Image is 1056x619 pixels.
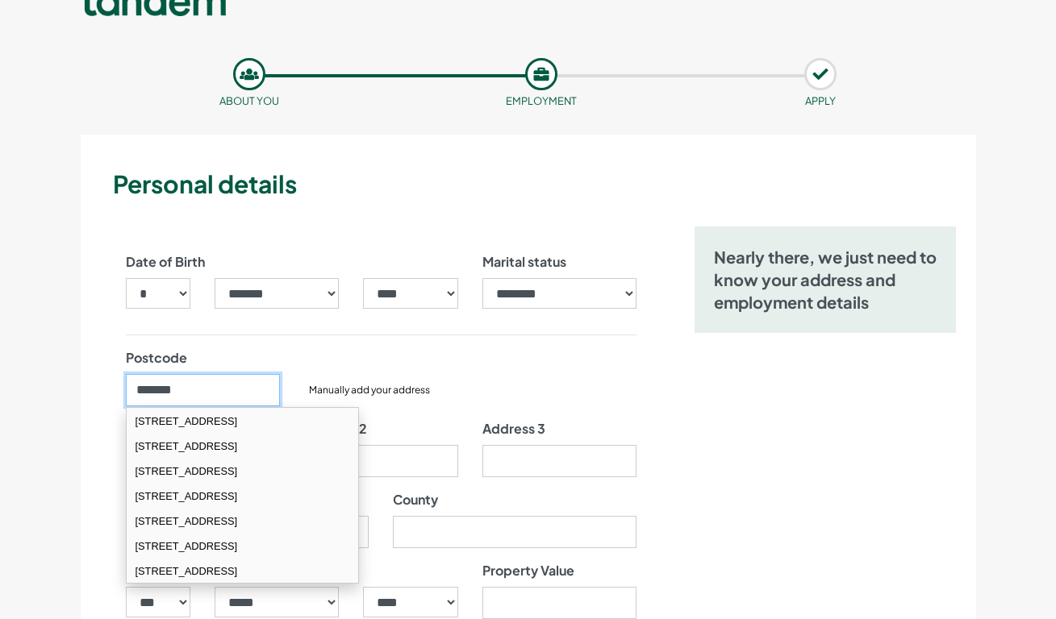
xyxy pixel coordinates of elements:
small: APPLY [805,94,836,107]
div: [STREET_ADDRESS] [127,559,358,583]
div: [STREET_ADDRESS] [127,409,358,434]
div: [STREET_ADDRESS] [127,509,358,534]
small: About you [219,94,279,107]
label: Date of Birth [126,252,205,272]
label: County [393,490,438,509]
div: [STREET_ADDRESS] [127,459,358,484]
label: Marital status [482,252,566,272]
h3: Personal details [113,167,970,201]
div: [STREET_ADDRESS] [127,534,358,559]
label: Address 3 [482,419,545,438]
h5: Nearly there, we just need to know your address and employment details [714,246,937,314]
div: [STREET_ADDRESS] [127,484,358,509]
small: Employment [506,94,577,107]
label: Property Value [482,561,574,580]
div: address list [127,408,358,584]
div: [STREET_ADDRESS] [127,434,358,459]
button: Manually add your address [304,382,435,398]
label: Postcode [126,348,187,368]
